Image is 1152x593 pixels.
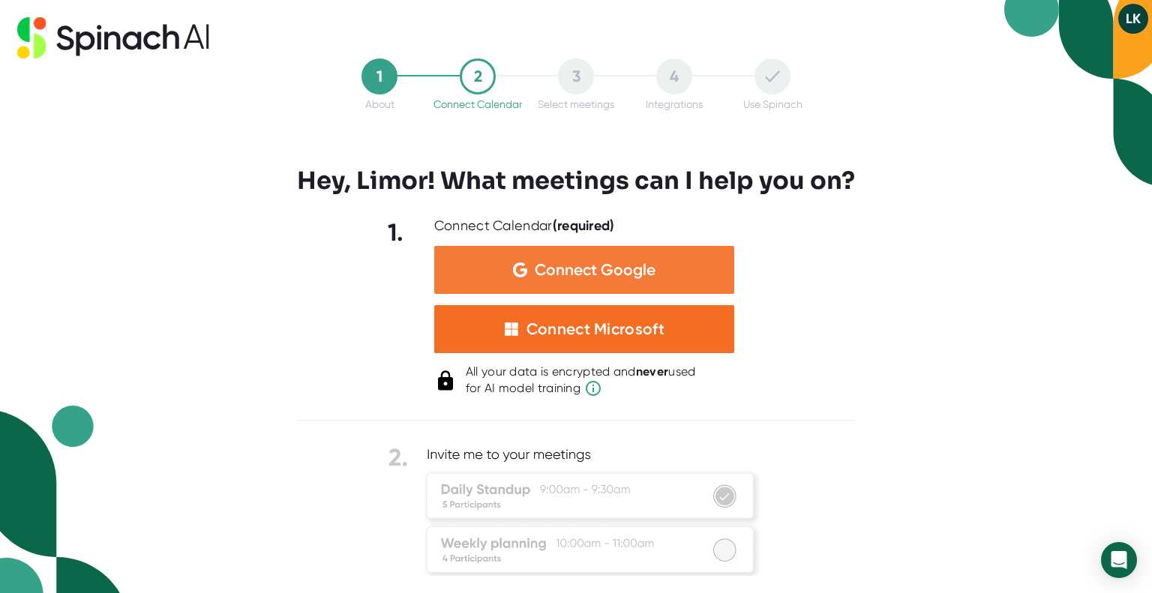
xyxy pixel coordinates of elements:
b: never [636,364,669,379]
div: Use Spinach [743,98,802,110]
div: All your data is encrypted and used [466,364,696,397]
b: 1. [388,218,404,247]
img: microsoft-white-squares.05348b22b8389b597c576c3b9d3cf43b.svg [504,322,519,337]
div: 1 [361,58,397,94]
div: 2 [460,58,496,94]
div: Connect Microsoft [526,319,664,339]
button: LK [1118,4,1148,34]
h3: Hey, Limor! What meetings can I help you on? [297,166,855,195]
div: Select meetings [538,98,614,110]
div: About [365,98,394,110]
div: Open Intercom Messenger [1101,542,1137,578]
div: Connect Calendar [433,98,522,110]
div: 4 [656,58,692,94]
span: Connect Google [535,262,655,277]
img: Aehbyd4JwY73AAAAAElFTkSuQmCC [513,262,527,277]
b: (required) [553,217,615,234]
div: 3 [558,58,594,94]
div: Integrations [646,98,703,110]
div: Connect Calendar [434,217,615,235]
span: for AI model training [466,379,696,397]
